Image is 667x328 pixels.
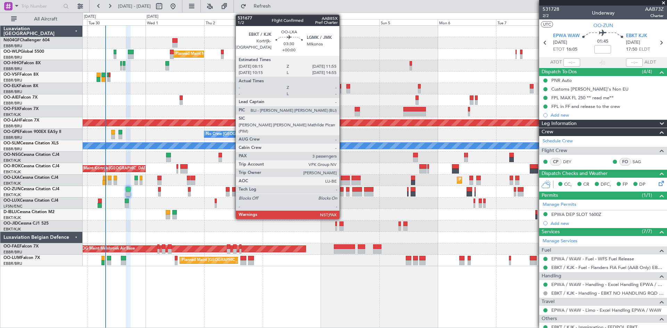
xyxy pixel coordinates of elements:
[3,78,22,83] a: EBBR/BRU
[3,176,20,180] span: OO-LXA
[550,158,561,166] div: CP
[3,84,38,88] a: OO-ELKFalcon 8X
[642,228,652,235] span: (7/7)
[175,49,225,59] div: Planned Maint Milan (Linate)
[3,227,21,232] a: EBKT/KJK
[3,124,22,129] a: EBBR/BRU
[566,46,577,53] span: 16:05
[551,103,620,109] div: FPL in FF and release to the crew
[3,38,50,42] a: N604GFChallenger 604
[563,58,580,67] input: --:--
[551,112,664,118] div: Add new
[3,55,22,60] a: EBBR/BRU
[543,13,559,19] span: 2/2
[84,14,96,20] div: [DATE]
[3,153,59,157] a: OO-NSGCessna Citation CJ4
[3,164,59,168] a: OO-ROKCessna Citation CJ4
[3,84,19,88] span: OO-ELK
[551,290,664,296] a: EBKT / KJK - Handling - EBKT NO HANDLING RQD FOR CJ
[3,199,58,203] a: OO-LUXCessna Citation CJ4
[182,255,307,266] div: Planned Maint [GEOGRAPHIC_DATA] ([GEOGRAPHIC_DATA] National)
[551,220,664,226] div: Add new
[601,181,611,188] span: DFC,
[553,46,565,53] span: ETOT
[8,14,75,25] button: All Aircraft
[543,201,576,208] a: Manage Permits
[3,192,21,197] a: EBKT/KJK
[3,112,21,117] a: EBKT/KJK
[542,272,561,280] span: Handling
[626,39,640,46] span: [DATE]
[623,181,628,188] span: FP
[642,68,652,75] span: (4/4)
[438,19,496,25] div: Mon 6
[3,215,21,220] a: EBKT/KJK
[553,39,567,46] span: [DATE]
[3,141,59,145] a: OO-SLMCessna Citation XLS
[542,298,554,306] span: Travel
[3,210,55,214] a: D-IBLUCessna Citation M2
[3,199,20,203] span: OO-LUX
[3,181,21,186] a: EBKT/KJK
[206,129,322,140] div: No Crew [GEOGRAPHIC_DATA] ([GEOGRAPHIC_DATA] National)
[3,130,20,134] span: OO-GPE
[204,19,263,25] div: Thu 2
[543,6,559,13] span: 531728
[551,281,664,287] a: EPWA / WAW - Handling - Excel Handling EPWA / WAW
[3,261,22,266] a: EBBR/BRU
[3,204,23,209] a: LFSN/ENC
[3,107,39,111] a: OO-FSXFalcon 7X
[551,256,634,262] a: EPWA / WAW - Fuel - WFS Fuel Release
[553,33,580,40] span: EPWA WAW
[3,38,20,42] span: N604GF
[3,50,20,54] span: OO-WLP
[3,164,21,168] span: OO-ROK
[551,95,614,101] div: FPL MAX FL 250 ** read me**
[543,138,573,145] a: Schedule Crew
[3,250,22,255] a: EBBR/BRU
[542,128,553,136] span: Crew
[645,6,664,13] span: AAB73Z
[3,256,21,260] span: OO-LUM
[263,19,321,25] div: Fri 3
[583,181,589,188] span: CR
[3,176,58,180] a: OO-LXACessna Citation CJ4
[79,244,135,254] div: AOG Maint Melsbroek Air Base
[3,158,21,163] a: EBKT/KJK
[592,9,615,17] div: Underway
[619,158,631,166] div: FO
[3,210,17,214] span: D-IBLU
[73,163,149,174] div: AOG Maint Kortrijk-[GEOGRAPHIC_DATA]
[3,169,21,175] a: EBKT/KJK
[3,118,20,123] span: OO-LAH
[3,187,21,191] span: OO-ZUN
[321,19,379,25] div: Sat 4
[542,246,551,254] span: Fuel
[379,19,438,25] div: Sun 5
[147,14,158,20] div: [DATE]
[118,3,151,9] span: [DATE] - [DATE]
[3,244,39,249] a: OO-FAEFalcon 7X
[496,19,554,25] div: Tue 7
[3,187,59,191] a: OO-ZUNCessna Citation CJ4
[541,21,553,27] button: UTC
[248,4,277,9] span: Refresh
[3,141,20,145] span: OO-SLM
[639,181,645,188] span: DP
[542,120,577,128] span: Leg Information
[551,86,628,92] div: Customs [PERSON_NAME]'s Non EU
[3,73,39,77] a: OO-VSFFalcon 8X
[550,59,562,66] span: ATOT
[642,192,652,199] span: (1/1)
[551,307,661,313] a: EPWA / WAW - Limo - Excel Handling EPWA / WAW
[3,256,40,260] a: OO-LUMFalcon 7X
[593,22,613,29] span: OO-ZUN
[564,181,572,188] span: CC,
[551,211,601,217] div: EPWA DEP SLOT 1600Z
[3,43,22,49] a: EBBR/BRU
[3,95,38,100] a: OO-AIEFalcon 7X
[3,95,18,100] span: OO-AIE
[563,159,579,165] a: DEY
[639,46,650,53] span: ELDT
[626,46,637,53] span: 17:50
